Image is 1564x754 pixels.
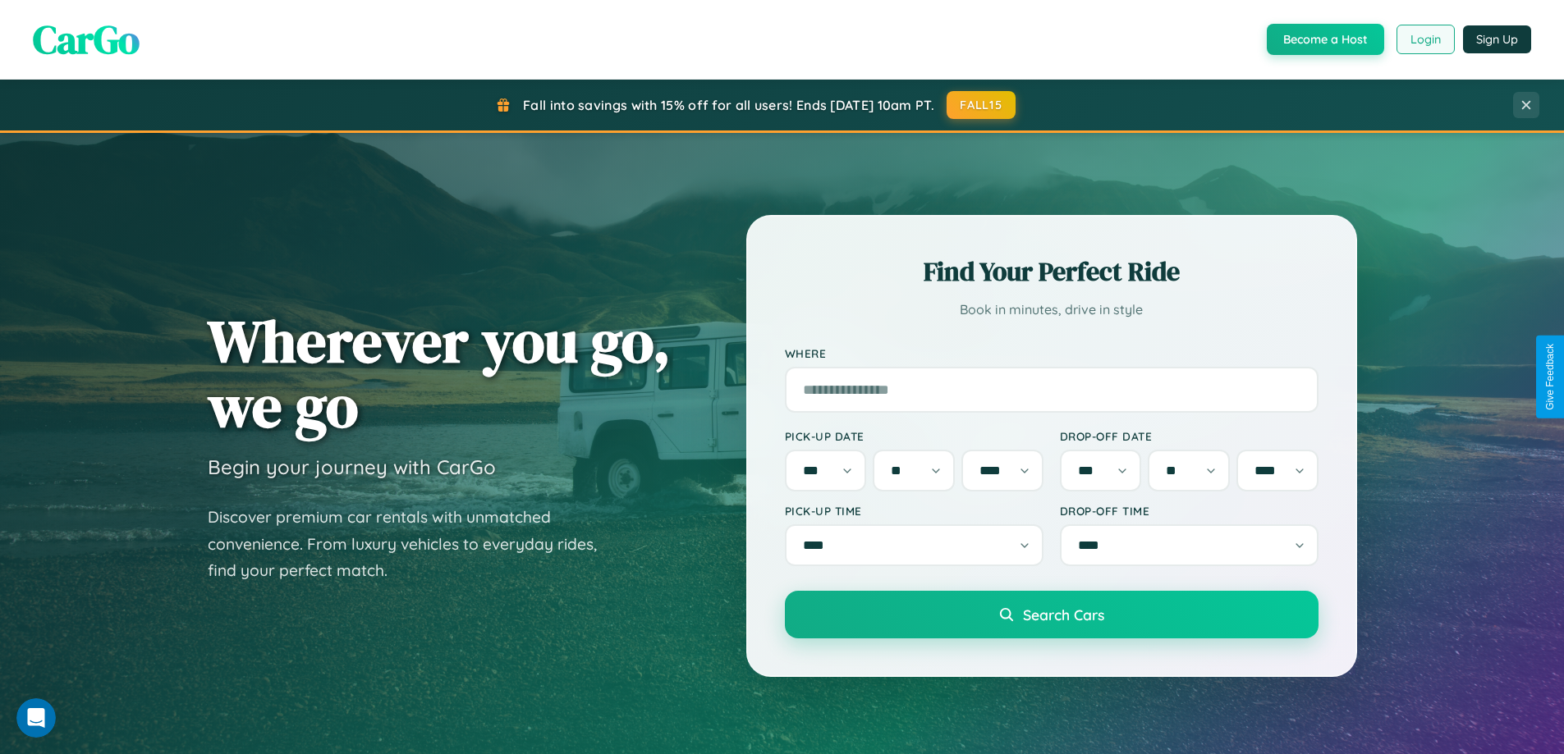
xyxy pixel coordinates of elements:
button: Search Cars [785,591,1319,638]
button: Become a Host [1267,24,1384,55]
h2: Find Your Perfect Ride [785,254,1319,290]
button: FALL15 [947,91,1016,119]
iframe: Intercom live chat [16,698,56,738]
label: Drop-off Time [1060,504,1319,518]
button: Sign Up [1463,25,1531,53]
label: Pick-up Date [785,429,1043,443]
span: CarGo [33,12,140,66]
label: Where [785,346,1319,360]
div: Give Feedback [1544,344,1556,410]
p: Discover premium car rentals with unmatched convenience. From luxury vehicles to everyday rides, ... [208,504,618,584]
h3: Begin your journey with CarGo [208,455,496,479]
button: Login [1397,25,1455,54]
h1: Wherever you go, we go [208,308,671,438]
p: Book in minutes, drive in style [785,298,1319,322]
label: Drop-off Date [1060,429,1319,443]
span: Fall into savings with 15% off for all users! Ends [DATE] 10am PT. [523,97,934,113]
span: Search Cars [1023,605,1104,624]
label: Pick-up Time [785,504,1043,518]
